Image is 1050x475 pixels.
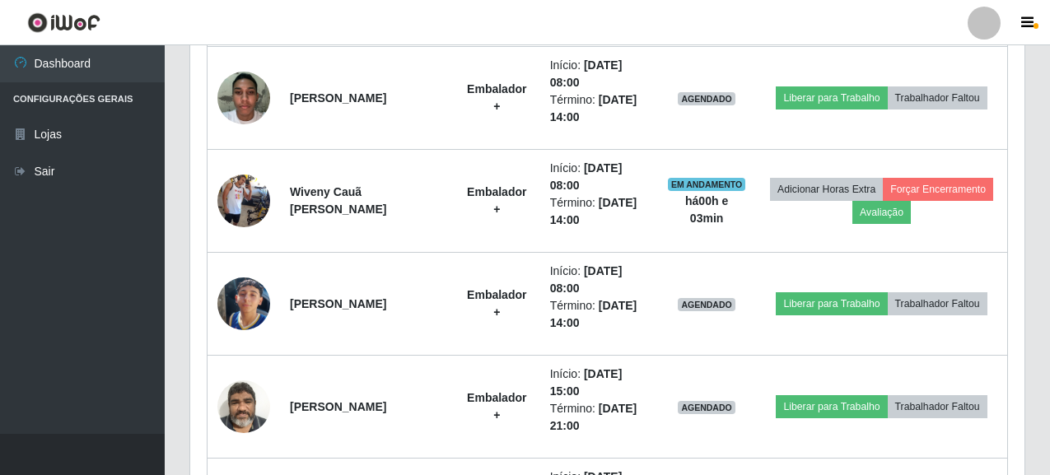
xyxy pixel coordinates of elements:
[776,86,887,109] button: Liberar para Trabalho
[467,82,526,113] strong: Embalador +
[888,86,987,109] button: Trabalhador Faltou
[467,288,526,319] strong: Embalador +
[290,185,386,216] strong: Wiveny Cauã [PERSON_NAME]
[550,264,623,295] time: [DATE] 08:00
[290,297,386,310] strong: [PERSON_NAME]
[550,366,647,400] li: Início:
[467,391,526,421] strong: Embalador +
[852,201,911,224] button: Avaliação
[217,257,270,351] img: 1756230047876.jpeg
[550,194,647,229] li: Término:
[550,58,623,89] time: [DATE] 08:00
[550,297,647,332] li: Término:
[290,91,386,105] strong: [PERSON_NAME]
[770,178,883,201] button: Adicionar Horas Extra
[27,12,100,33] img: CoreUI Logo
[685,194,728,225] strong: há 00 h e 03 min
[550,57,647,91] li: Início:
[290,400,386,413] strong: [PERSON_NAME]
[668,178,746,191] span: EM ANDAMENTO
[888,292,987,315] button: Trabalhador Faltou
[678,92,735,105] span: AGENDADO
[776,395,887,418] button: Liberar para Trabalho
[550,400,647,435] li: Término:
[550,91,647,126] li: Término:
[678,401,735,414] span: AGENDADO
[217,63,270,133] img: 1752181822645.jpeg
[217,371,270,441] img: 1625107347864.jpeg
[883,178,993,201] button: Forçar Encerramento
[550,161,623,192] time: [DATE] 08:00
[678,298,735,311] span: AGENDADO
[217,154,270,248] img: 1755554468371.jpeg
[467,185,526,216] strong: Embalador +
[888,395,987,418] button: Trabalhador Faltou
[776,292,887,315] button: Liberar para Trabalho
[550,367,623,398] time: [DATE] 15:00
[550,263,647,297] li: Início:
[550,160,647,194] li: Início:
